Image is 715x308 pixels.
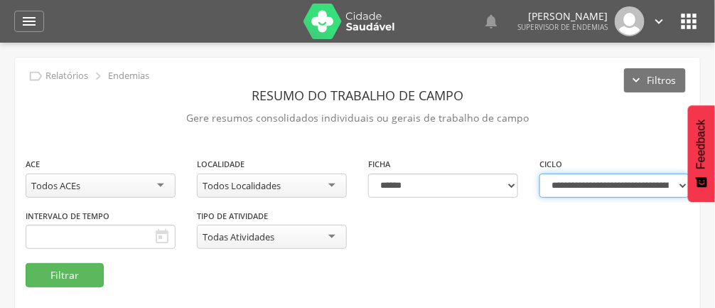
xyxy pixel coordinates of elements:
p: Relatórios [45,70,88,82]
span: Feedback [695,120,708,169]
div: Todas Atividades [203,230,274,243]
a:  [14,11,44,32]
button: Filtros [624,68,686,92]
i:  [28,68,43,84]
span: Supervisor de Endemias [517,22,608,32]
label: Tipo de Atividade [197,211,268,222]
div: Todos ACEs [31,179,80,192]
label: Ficha [368,159,390,170]
i:  [652,14,667,29]
label: Intervalo de Tempo [26,211,109,222]
i:  [678,10,701,33]
header: Resumo do Trabalho de Campo [26,83,689,108]
i:  [90,68,106,84]
p: Gere resumos consolidados individuais ou gerais de trabalho de campo [26,108,689,128]
i:  [483,13,500,30]
a:  [483,6,500,36]
p: Endemias [108,70,149,82]
label: ACE [26,159,40,170]
label: Ciclo [539,159,562,170]
a:  [652,6,667,36]
button: Filtrar [26,263,104,287]
button: Feedback - Mostrar pesquisa [688,105,715,202]
label: Localidade [197,159,244,170]
p: [PERSON_NAME] [517,11,608,21]
i:  [21,13,38,30]
i:  [154,228,171,245]
div: Todos Localidades [203,179,281,192]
